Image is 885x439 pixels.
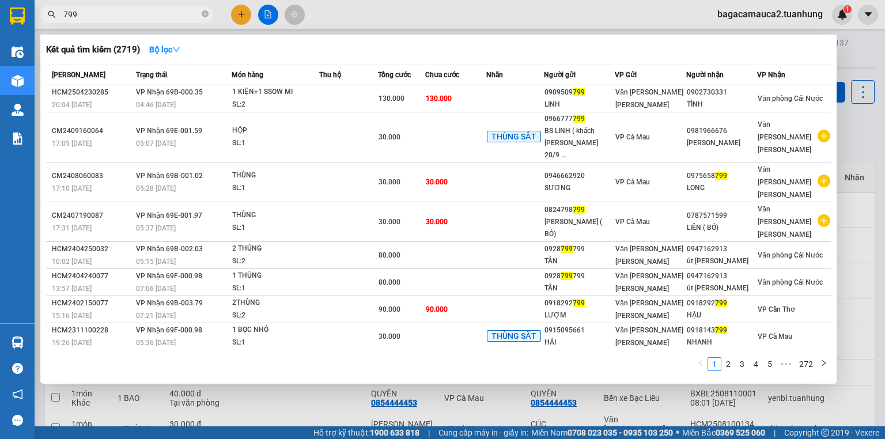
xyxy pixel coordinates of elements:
li: Next 5 Pages [777,357,795,371]
li: 5 [763,357,777,371]
div: 0966777 [544,113,615,125]
a: 3 [736,358,748,370]
span: 799 [715,172,727,180]
span: 80.000 [379,251,400,259]
div: LIÊN ( BỎ) [687,222,757,234]
div: HẬU [687,309,757,321]
li: Next Page [817,357,831,371]
span: Tổng cước [378,71,411,79]
span: Văn [PERSON_NAME] [PERSON_NAME] [615,326,683,347]
span: 05:07 [DATE] [136,139,176,147]
div: LINH [544,99,615,111]
span: 19:26 [DATE] [52,339,92,347]
span: VP Cà Mau [615,218,650,226]
span: 13:57 [DATE] [52,285,92,293]
div: NHANH [687,336,757,349]
span: 17:10 [DATE] [52,184,92,192]
span: 799 [573,206,585,214]
span: 799 [715,326,727,334]
div: 1 BỌC NHỎ [232,324,319,336]
span: Văn [PERSON_NAME] [PERSON_NAME] [615,245,683,266]
div: 0975658 [687,170,757,182]
img: warehouse-icon [12,104,24,116]
div: 0928 799 [544,243,615,255]
div: 0918143 [687,324,757,336]
span: 90.000 [426,305,448,313]
span: 799 [573,115,585,123]
strong: Bộ lọc [149,45,180,54]
a: 2 [722,358,735,370]
span: 20:04 [DATE] [52,101,92,109]
div: [PERSON_NAME] [687,137,757,149]
button: right [817,357,831,371]
span: 799 [561,272,573,280]
span: VP Nhận 69F-000.98 [136,272,202,280]
img: solution-icon [12,133,24,145]
li: Previous Page [694,357,708,371]
div: 0918292 [544,297,615,309]
span: question-circle [12,363,23,374]
div: LONG [687,182,757,194]
div: TÂN [544,255,615,267]
div: SL: 2 [232,255,319,268]
span: Văn phòng Cái Nước [758,94,823,103]
span: Món hàng [232,71,263,79]
div: út [PERSON_NAME] [687,255,757,267]
li: 272 [795,357,817,371]
div: SL: 2 [232,99,319,111]
span: search [48,10,56,18]
span: plus-circle [818,130,830,142]
span: 30.000 [379,178,400,186]
div: 0909509 [544,86,615,99]
div: CM2408060083 [52,170,133,182]
span: Văn [PERSON_NAME] [PERSON_NAME] [615,272,683,293]
span: Văn [PERSON_NAME] [PERSON_NAME] [615,299,683,320]
span: VP Nhận 69B-002.03 [136,245,203,253]
a: 4 [750,358,762,370]
span: 17:31 [DATE] [52,224,92,232]
span: 30.000 [426,178,448,186]
span: Văn [PERSON_NAME] [PERSON_NAME] [758,205,811,239]
div: 2THÙNG [232,297,319,309]
span: close-circle [202,10,209,17]
span: 05:36 [DATE] [136,339,176,347]
span: Thu hộ [319,71,341,79]
span: 799 [715,299,727,307]
span: 30.000 [426,218,448,226]
span: 799 [573,88,585,96]
span: 15:16 [DATE] [52,312,92,320]
span: Văn [PERSON_NAME] [PERSON_NAME] [758,120,811,154]
div: SL: 1 [232,282,319,295]
span: plus-circle [818,175,830,187]
span: 17:05 [DATE] [52,139,92,147]
div: BS LINH ( khách [PERSON_NAME] 20/9 ... [544,125,615,161]
li: 1 [708,357,721,371]
div: SƯƠNG [544,182,615,194]
span: right [820,359,827,366]
div: 0981966676 [687,125,757,137]
span: down [172,46,180,54]
span: VP Nhận 69F-000.98 [136,326,202,334]
span: notification [12,389,23,400]
span: VP Cà Mau [615,133,650,141]
span: Văn phòng Cái Nước [758,278,823,286]
input: Tìm tên, số ĐT hoặc mã đơn [63,8,199,21]
div: HCM2404240077 [52,270,133,282]
button: Bộ lọcdown [140,40,190,59]
span: 30.000 [379,218,400,226]
li: 4 [749,357,763,371]
div: [PERSON_NAME] ( BỎ) [544,216,615,240]
span: Trạng thái [136,71,167,79]
div: 0824798 [544,204,615,216]
span: 799 [573,299,585,307]
span: Văn [PERSON_NAME] [PERSON_NAME] [615,88,683,109]
div: THÙNG [232,209,319,222]
div: 0915095661 [544,324,615,336]
div: HỘP [232,124,319,137]
div: 0787571599 [687,210,757,222]
li: 3 [735,357,749,371]
span: VP Gửi [615,71,637,79]
span: 10:02 [DATE] [52,258,92,266]
img: warehouse-icon [12,46,24,58]
span: 05:37 [DATE] [136,224,176,232]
